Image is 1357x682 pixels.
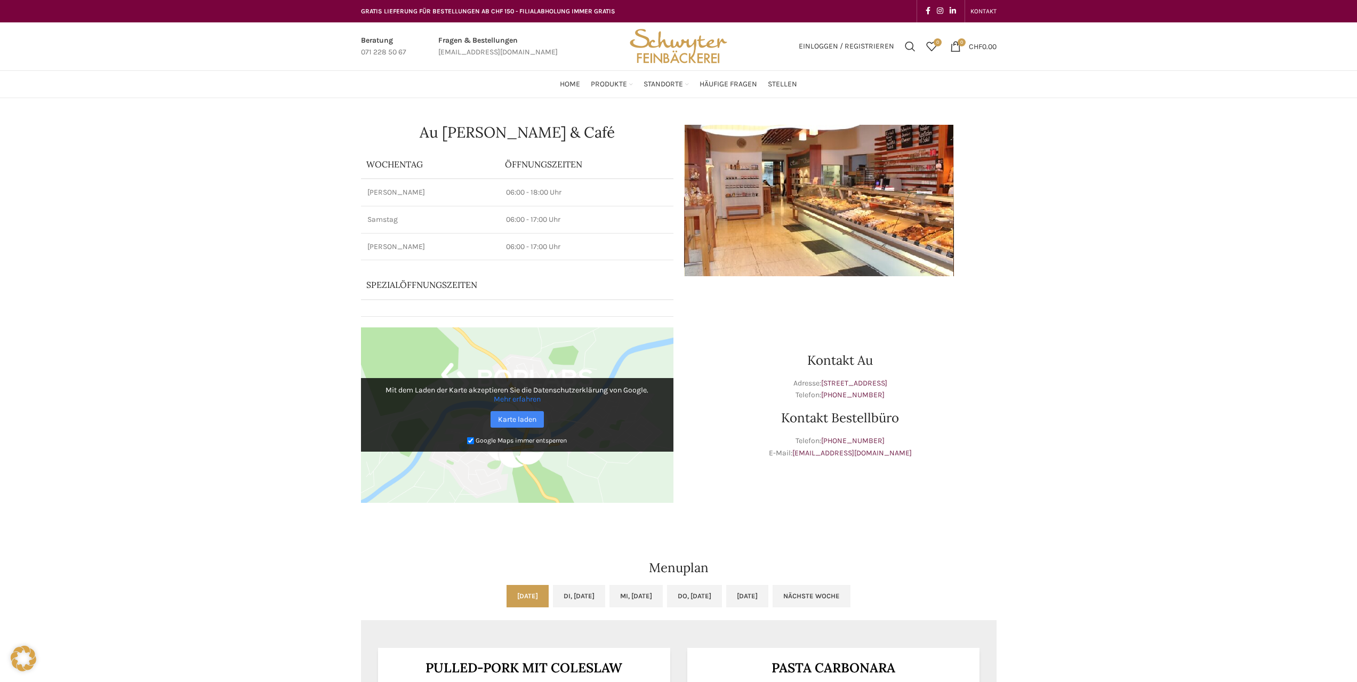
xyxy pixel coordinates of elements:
[361,35,406,59] a: Infobox link
[505,158,668,170] p: ÖFFNUNGSZEITEN
[626,22,730,70] img: Bäckerei Schwyter
[491,411,544,428] a: Karte laden
[368,386,666,404] p: Mit dem Laden der Karte akzeptieren Sie die Datenschutzerklärung von Google.
[799,43,894,50] span: Einloggen / Registrieren
[793,36,900,57] a: Einloggen / Registrieren
[367,242,493,252] p: [PERSON_NAME]
[965,1,1002,22] div: Secondary navigation
[391,661,657,675] h3: Pulled-Pork mit Coleslaw
[684,412,997,424] h2: Kontakt Bestellbüro
[934,38,942,46] span: 0
[821,436,885,445] a: [PHONE_NUMBER]
[921,36,942,57] div: Meine Wunschliste
[367,214,493,225] p: Samstag
[507,585,549,607] a: [DATE]
[773,585,850,607] a: Nächste Woche
[684,354,997,367] h2: Kontakt Au
[560,79,580,90] span: Home
[768,79,797,90] span: Stellen
[922,4,934,19] a: Facebook social link
[367,187,493,198] p: [PERSON_NAME]
[438,35,558,59] a: Infobox link
[609,585,663,607] a: Mi, [DATE]
[506,187,667,198] p: 06:00 - 18:00 Uhr
[700,74,757,95] a: Häufige Fragen
[366,279,638,291] p: Spezialöffnungszeiten
[553,585,605,607] a: Di, [DATE]
[946,4,959,19] a: Linkedin social link
[821,379,887,388] a: [STREET_ADDRESS]
[700,79,757,90] span: Häufige Fragen
[684,378,997,402] p: Adresse: Telefon:
[726,585,768,607] a: [DATE]
[792,448,912,458] a: [EMAIL_ADDRESS][DOMAIN_NAME]
[821,390,885,399] a: [PHONE_NUMBER]
[969,42,997,51] bdi: 0.00
[700,661,966,675] h3: Pasta Carbonara
[684,435,997,459] p: Telefon: E-Mail:
[667,585,722,607] a: Do, [DATE]
[506,214,667,225] p: 06:00 - 17:00 Uhr
[361,561,997,574] h2: Menuplan
[768,74,797,95] a: Stellen
[591,74,633,95] a: Produkte
[644,79,683,90] span: Standorte
[560,74,580,95] a: Home
[591,79,627,90] span: Produkte
[969,42,982,51] span: CHF
[361,7,615,15] span: GRATIS LIEFERUNG FÜR BESTELLUNGEN AB CHF 150 - FILIALABHOLUNG IMMER GRATIS
[945,36,1002,57] a: 0 CHF0.00
[626,41,730,50] a: Site logo
[356,74,1002,95] div: Main navigation
[366,158,494,170] p: Wochentag
[506,242,667,252] p: 06:00 - 17:00 Uhr
[494,395,541,404] a: Mehr erfahren
[467,437,474,444] input: Google Maps immer entsperren
[921,36,942,57] a: 0
[476,437,567,444] small: Google Maps immer entsperren
[970,1,997,22] a: KONTAKT
[361,125,673,140] h1: Au [PERSON_NAME] & Café
[934,4,946,19] a: Instagram social link
[970,7,997,15] span: KONTAKT
[900,36,921,57] a: Suchen
[361,327,673,503] img: Google Maps
[958,38,966,46] span: 0
[644,74,689,95] a: Standorte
